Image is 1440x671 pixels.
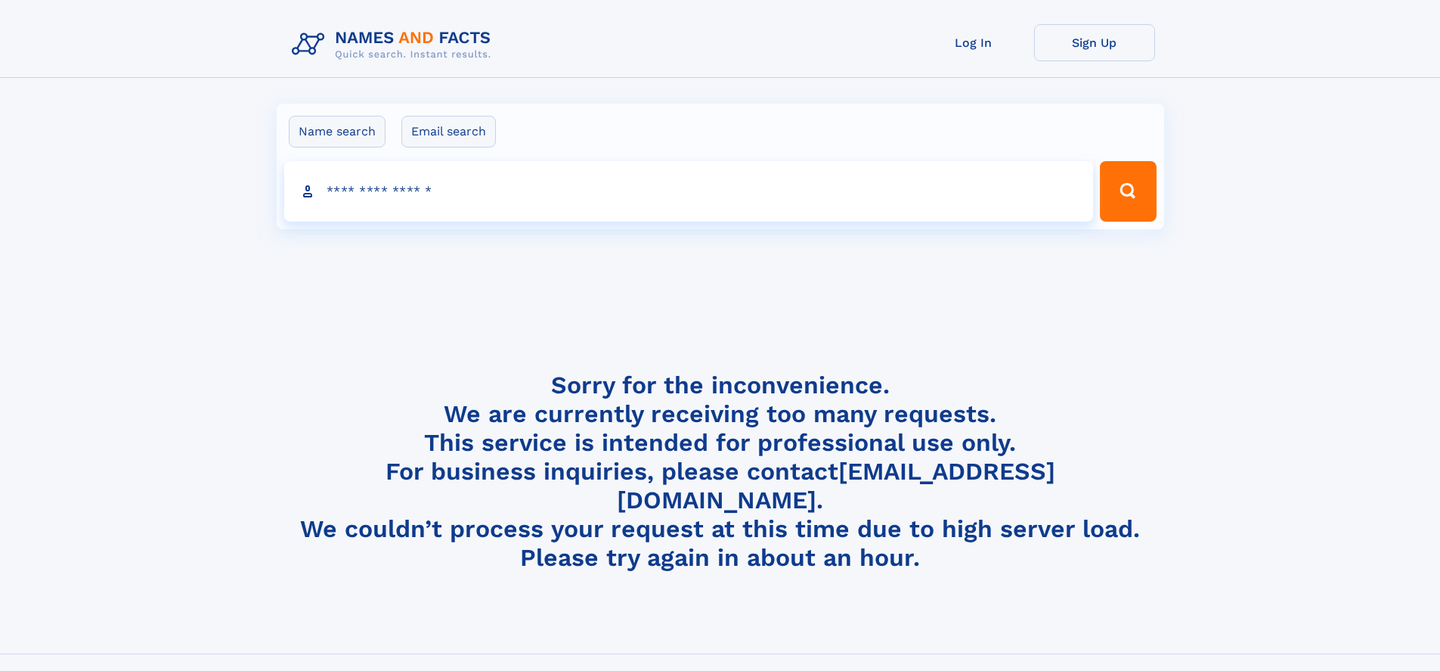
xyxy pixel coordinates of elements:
[289,116,386,148] label: Name search
[913,24,1034,61] a: Log In
[401,116,496,148] label: Email search
[286,24,503,65] img: Logo Names and Facts
[617,457,1055,514] a: [EMAIL_ADDRESS][DOMAIN_NAME]
[1034,24,1155,61] a: Sign Up
[286,371,1155,573] h4: Sorry for the inconvenience. We are currently receiving too many requests. This service is intend...
[284,161,1094,222] input: search input
[1100,161,1156,222] button: Search Button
